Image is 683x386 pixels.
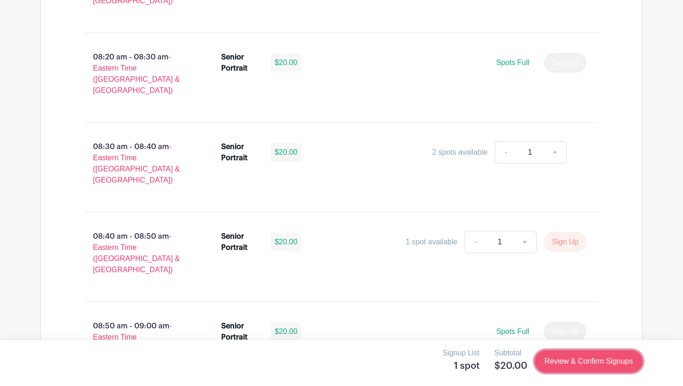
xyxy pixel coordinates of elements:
a: + [544,141,567,164]
p: Subtotal [494,347,527,359]
div: Senior Portrait [221,321,260,343]
p: 08:20 am - 08:30 am [71,48,206,100]
span: - Eastern Time ([GEOGRAPHIC_DATA] & [GEOGRAPHIC_DATA]) [93,53,180,94]
div: Senior Portrait [221,141,260,164]
div: Senior Portrait [221,231,260,253]
div: $20.00 [271,143,301,162]
div: $20.00 [271,233,301,251]
p: 08:30 am - 08:40 am [71,137,206,190]
p: 08:40 am - 08:50 am [71,227,206,279]
a: Review & Confirm Signups [535,350,643,373]
h5: $20.00 [494,360,527,372]
span: - Eastern Time ([GEOGRAPHIC_DATA] & [GEOGRAPHIC_DATA]) [93,232,180,274]
a: - [495,141,516,164]
a: - [465,231,486,253]
span: Spots Full [496,327,529,335]
span: - Eastern Time ([GEOGRAPHIC_DATA] & [GEOGRAPHIC_DATA]) [93,143,180,184]
div: $20.00 [271,322,301,341]
button: Sign Up [544,232,586,252]
p: 08:50 am - 09:00 am [71,317,206,369]
a: + [513,231,537,253]
div: Senior Portrait [221,52,260,74]
div: 2 spots available [432,147,487,158]
p: Signup List [443,347,479,359]
div: 1 spot available [406,236,457,248]
div: $20.00 [271,53,301,72]
span: Spots Full [496,59,529,66]
h5: 1 spot [443,360,479,372]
